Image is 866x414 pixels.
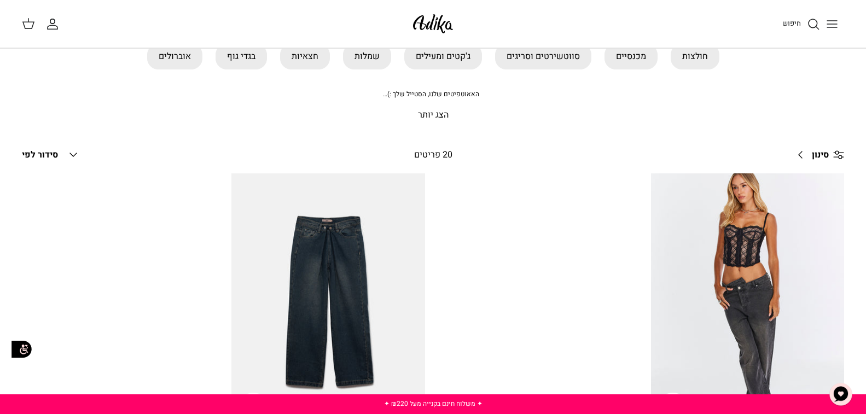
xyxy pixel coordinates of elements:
a: חצאיות [280,44,330,69]
div: 20 פריטים [335,148,531,162]
img: Adika IL [410,11,456,37]
button: Toggle menu [820,12,844,36]
a: חולצות [671,44,719,69]
a: סווטשירטים וסריגים [495,44,591,69]
p: הצג יותר [50,108,816,123]
span: האאוטפיטים שלנו, הסטייל שלך :) [383,89,479,99]
span: סינון [812,148,829,162]
a: בגדי גוף [216,44,267,69]
span: סידור לפי [22,148,58,161]
a: ✦ משלוח חינם בקנייה מעל ₪220 ✦ [384,399,483,409]
a: שמלות [343,44,391,69]
a: אוברולים [147,44,202,69]
button: סידור לפי [22,143,80,167]
a: ג'קטים ומעילים [404,44,482,69]
a: החשבון שלי [46,18,63,31]
button: צ'אט [824,378,857,411]
span: חיפוש [782,18,801,28]
a: סינון [790,142,844,168]
a: חיפוש [782,18,820,31]
a: מכנסיים [605,44,658,69]
img: accessibility_icon02.svg [8,335,36,363]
